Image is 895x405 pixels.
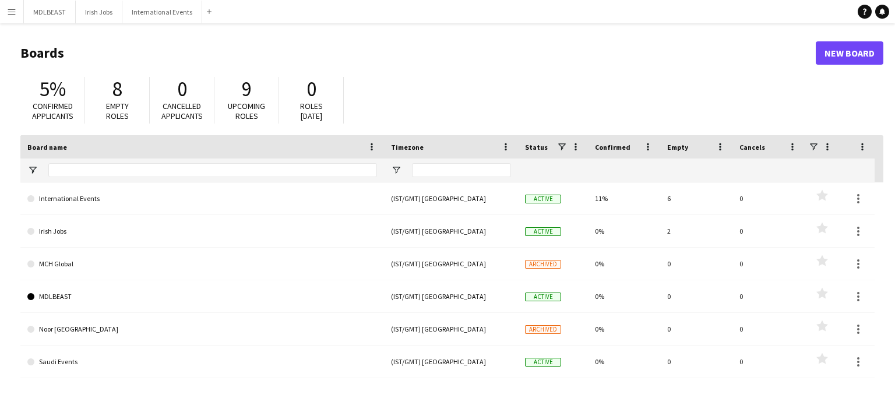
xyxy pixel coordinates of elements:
span: Upcoming roles [228,101,265,121]
span: Cancels [739,143,765,152]
div: 0 [732,346,805,378]
span: Empty roles [106,101,129,121]
a: MDLBEAST [27,280,377,313]
div: 0% [588,280,660,312]
button: International Events [122,1,202,23]
button: Open Filter Menu [391,165,401,175]
span: Board name [27,143,67,152]
div: 0 [660,248,732,280]
div: (IST/GMT) [GEOGRAPHIC_DATA] [384,313,518,345]
div: 0 [732,215,805,247]
div: 6 [660,182,732,214]
div: 0 [660,280,732,312]
div: 0 [732,313,805,345]
span: Confirmed applicants [32,101,73,121]
div: 0 [732,280,805,312]
a: MCH Global [27,248,377,280]
span: 0 [177,76,187,102]
div: (IST/GMT) [GEOGRAPHIC_DATA] [384,346,518,378]
span: Status [525,143,548,152]
div: (IST/GMT) [GEOGRAPHIC_DATA] [384,182,518,214]
span: Empty [667,143,688,152]
span: 5% [40,76,66,102]
a: Noor [GEOGRAPHIC_DATA] [27,313,377,346]
div: 0% [588,215,660,247]
span: Confirmed [595,143,630,152]
input: Board name Filter Input [48,163,377,177]
div: 0% [588,313,660,345]
span: 8 [112,76,122,102]
div: (IST/GMT) [GEOGRAPHIC_DATA] [384,248,518,280]
div: 0 [732,182,805,214]
span: Archived [525,260,561,269]
div: 11% [588,182,660,214]
span: Cancelled applicants [161,101,203,121]
span: Active [525,227,561,236]
div: (IST/GMT) [GEOGRAPHIC_DATA] [384,280,518,312]
div: (IST/GMT) [GEOGRAPHIC_DATA] [384,215,518,247]
span: Roles [DATE] [300,101,323,121]
div: 0 [660,313,732,345]
span: Active [525,358,561,367]
span: 0 [306,76,316,102]
span: Active [525,195,561,203]
span: Timezone [391,143,424,152]
h1: Boards [20,44,816,62]
button: MDLBEAST [24,1,76,23]
a: Saudi Events [27,346,377,378]
button: Irish Jobs [76,1,122,23]
div: 0% [588,346,660,378]
a: Irish Jobs [27,215,377,248]
input: Timezone Filter Input [412,163,511,177]
div: 0% [588,248,660,280]
div: 2 [660,215,732,247]
div: 0 [732,248,805,280]
a: International Events [27,182,377,215]
div: 0 [660,346,732,378]
span: Active [525,293,561,301]
span: 9 [242,76,252,102]
a: New Board [816,41,883,65]
button: Open Filter Menu [27,165,38,175]
span: Archived [525,325,561,334]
